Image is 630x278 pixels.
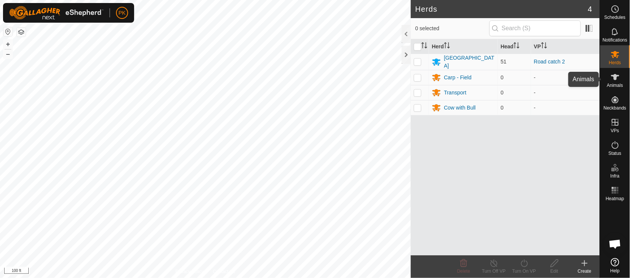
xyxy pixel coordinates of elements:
[610,269,620,273] span: Help
[501,59,507,65] span: 51
[608,151,621,156] span: Status
[3,27,12,36] button: Reset Map
[514,43,520,49] p-sorticon: Activate to sort
[611,128,619,133] span: VPs
[119,9,126,17] span: PK
[539,268,570,275] div: Edit
[607,83,623,88] span: Animals
[3,40,12,49] button: +
[570,268,600,275] div: Create
[588,3,592,15] span: 4
[498,39,531,54] th: Head
[444,89,466,97] div: Transport
[9,6,104,20] img: Gallagher Logo
[3,49,12,59] button: –
[17,28,26,37] button: Map Layers
[501,90,504,96] span: 0
[531,70,600,85] td: -
[534,59,565,65] a: Road catch 2
[479,268,509,275] div: Turn Off VP
[606,196,624,201] span: Heatmap
[415,25,489,32] span: 0 selected
[610,174,619,178] span: Infra
[415,5,588,14] h2: Herds
[509,268,539,275] div: Turn On VP
[604,233,627,255] a: Open chat
[444,104,476,112] div: Cow with Bull
[213,268,235,275] a: Contact Us
[501,74,504,80] span: 0
[541,43,547,49] p-sorticon: Activate to sort
[421,43,427,49] p-sorticon: Activate to sort
[604,106,626,110] span: Neckbands
[501,105,504,111] span: 0
[444,54,495,70] div: [GEOGRAPHIC_DATA]
[609,60,621,65] span: Herds
[175,268,204,275] a: Privacy Policy
[603,38,627,42] span: Notifications
[604,15,625,20] span: Schedules
[531,39,600,54] th: VP
[489,20,581,36] input: Search (S)
[444,74,472,82] div: Carp - Field
[457,269,471,274] span: Delete
[531,100,600,115] td: -
[444,43,450,49] p-sorticon: Activate to sort
[600,255,630,276] a: Help
[429,39,498,54] th: Herd
[531,85,600,100] td: -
